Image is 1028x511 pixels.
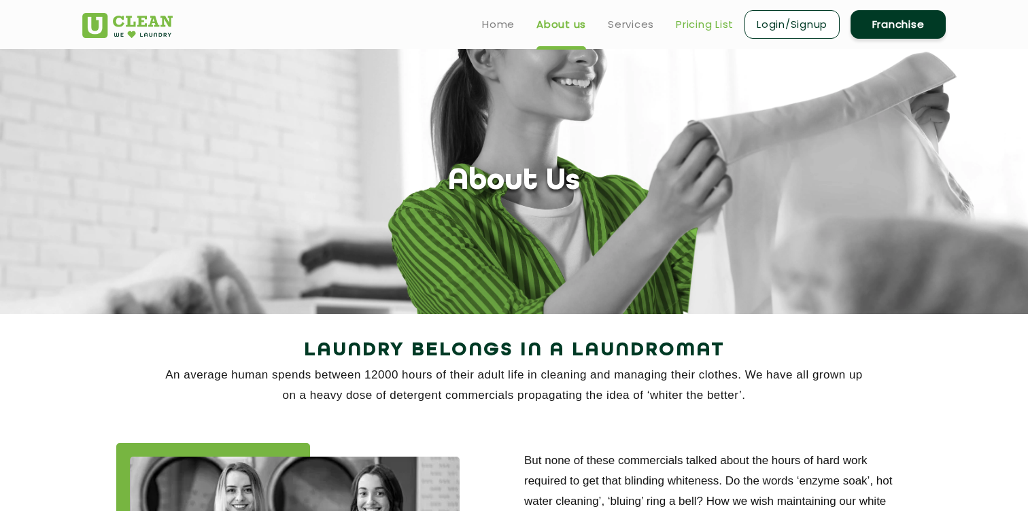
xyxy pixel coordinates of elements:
p: An average human spends between 12000 hours of their adult life in cleaning and managing their cl... [82,365,946,406]
a: Services [608,16,654,33]
a: Login/Signup [744,10,840,39]
a: Home [482,16,515,33]
a: About us [536,16,586,33]
a: Franchise [851,10,946,39]
h1: About Us [448,164,580,199]
a: Pricing List [676,16,734,33]
img: UClean Laundry and Dry Cleaning [82,13,173,38]
h2: Laundry Belongs in a Laundromat [82,334,946,367]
